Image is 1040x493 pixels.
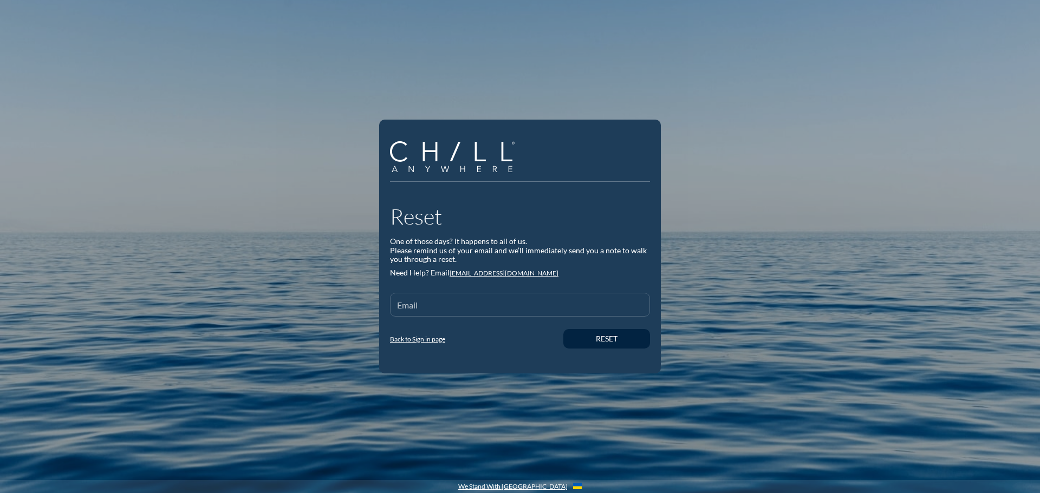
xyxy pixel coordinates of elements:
img: Flag_of_Ukraine.1aeecd60.svg [573,483,582,489]
input: Email [397,303,643,316]
a: [EMAIL_ADDRESS][DOMAIN_NAME] [450,269,558,277]
span: Need Help? Email [390,268,450,277]
a: We Stand With [GEOGRAPHIC_DATA] [458,483,568,490]
h1: Reset [390,203,650,229]
a: Company Logo [390,141,523,174]
a: Back to Sign in page [390,335,445,343]
img: Company Logo [390,141,515,172]
div: Reset [582,334,631,344]
button: Reset [563,329,650,349]
div: One of those days? It happens to all of us. Please remind us of your email and we’ll immediately ... [390,237,650,264]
